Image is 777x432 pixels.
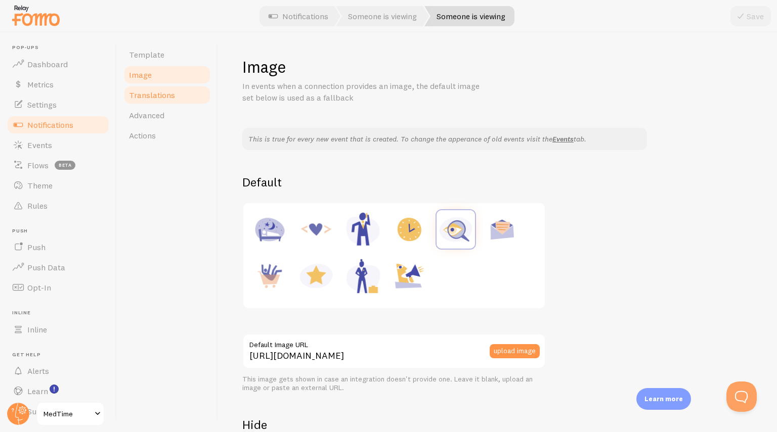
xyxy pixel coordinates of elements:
span: Rules [27,201,48,211]
span: Pop-ups [12,44,110,51]
a: Notifications [6,115,110,135]
img: Shoutout [390,257,428,295]
img: Female Executive [343,257,382,295]
span: Template [129,50,164,60]
span: Translations [129,90,175,100]
img: Inquiry [437,210,475,249]
a: Events [552,134,574,143]
a: Theme [6,175,110,196]
a: Actions [123,125,211,146]
img: Male Executive [343,210,382,249]
p: Learn more [644,394,683,404]
img: Purchase [250,257,289,295]
svg: <p>Watch New Feature Tutorials!</p> [50,385,59,394]
label: Default Image URL [242,333,546,351]
span: beta [55,161,75,170]
a: Metrics [6,74,110,94]
span: Metrics [27,79,54,89]
p: In events when a connection provides an image, the default image set below is used as a fallback [242,80,485,104]
a: Learn [6,381,110,401]
img: Code [297,210,335,249]
span: Theme [27,180,53,190]
span: Inline [27,324,47,334]
a: Advanced [123,105,211,125]
span: Inline [12,310,110,316]
a: Flows beta [6,155,110,175]
h2: Default [242,174,753,190]
span: Notifications [27,120,73,130]
a: Translations [123,85,211,105]
a: Rules [6,196,110,216]
span: Get Help [12,352,110,358]
a: Opt-In [6,277,110,298]
div: Learn more [636,388,691,410]
a: Push Data [6,257,110,277]
button: upload image [490,344,540,358]
img: fomo-relay-logo-orange.svg [11,3,61,28]
a: Support [6,401,110,421]
span: Push Data [27,262,65,272]
a: MedTime [36,402,105,426]
span: Dashboard [27,59,68,69]
img: Accommodation [250,210,289,249]
div: This image gets shown in case an integration doesn't provide one. Leave it blank, upload an image... [242,375,546,393]
img: Appointment [390,210,428,249]
a: Template [123,44,211,65]
a: Alerts [6,361,110,381]
span: Learn [27,386,48,396]
span: Push [12,228,110,234]
img: Rating [297,257,335,295]
span: Events [27,140,52,150]
a: Image [123,65,211,85]
a: Push [6,237,110,257]
a: Settings [6,94,110,115]
span: Actions [129,130,156,140]
span: Push [27,242,46,252]
iframe: Help Scout Beacon - Open [726,381,757,412]
a: Inline [6,319,110,340]
p: This is true for every new event that is created. To change the apperance of old events visit the... [248,134,641,144]
span: Flows [27,160,49,170]
a: Dashboard [6,54,110,74]
span: Image [129,70,152,80]
span: Advanced [129,110,164,120]
span: Settings [27,100,57,110]
a: Events [6,135,110,155]
img: Newsletter [483,210,522,249]
span: MedTime [44,408,92,420]
h1: Image [242,57,753,77]
span: Alerts [27,366,49,376]
span: Opt-In [27,282,51,293]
